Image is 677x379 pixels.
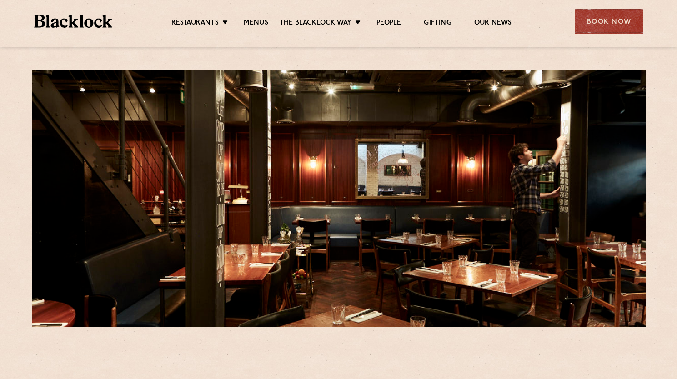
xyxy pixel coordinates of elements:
a: Menus [244,19,268,29]
a: Restaurants [171,19,219,29]
img: BL_Textured_Logo-footer-cropped.svg [34,15,113,28]
a: Gifting [424,19,451,29]
a: Our News [474,19,512,29]
div: Book Now [575,9,643,34]
a: The Blacklock Way [280,19,351,29]
a: People [376,19,401,29]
